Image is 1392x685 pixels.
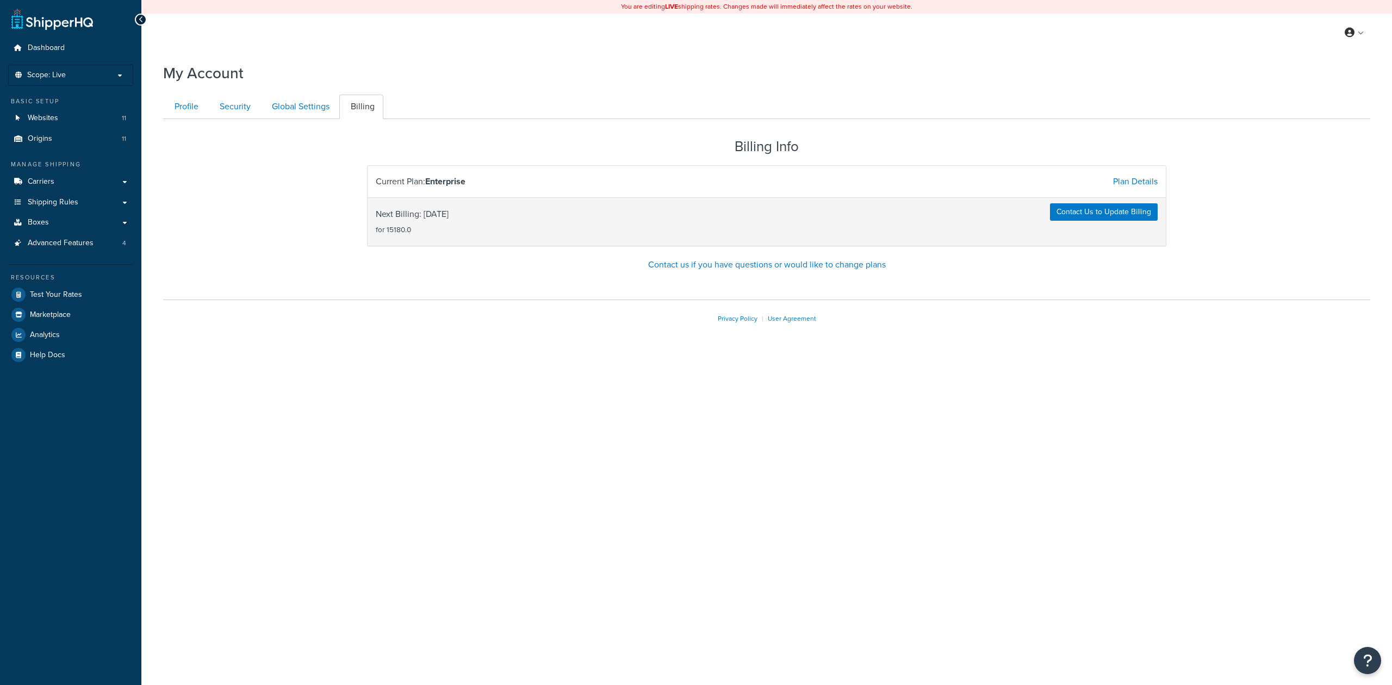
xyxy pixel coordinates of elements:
[122,239,126,248] span: 4
[368,174,767,189] div: Current Plan:
[163,95,207,119] a: Profile
[8,213,133,233] a: Boxes
[28,114,58,123] span: Websites
[8,160,133,169] div: Manage Shipping
[30,351,65,360] span: Help Docs
[1354,647,1381,674] button: Open Resource Center
[27,71,66,80] span: Scope: Live
[1050,203,1158,221] a: Contact Us to Update Billing
[665,2,678,11] b: LIVE
[8,233,133,253] li: Advanced Features
[208,95,259,119] a: Security
[30,310,71,320] span: Marketplace
[8,129,133,149] a: Origins 11
[648,258,886,271] a: Contact us if you have questions or would like to change plans
[8,345,133,365] a: Help Docs
[28,239,94,248] span: Advanced Features
[122,134,126,144] span: 11
[30,331,60,340] span: Analytics
[28,198,78,207] span: Shipping Rules
[30,290,82,300] span: Test Your Rates
[8,233,133,253] a: Advanced Features 4
[8,325,133,345] a: Analytics
[339,95,383,119] a: Billing
[762,314,763,323] span: |
[8,273,133,282] div: Resources
[28,134,52,144] span: Origins
[425,175,465,188] strong: Enterprise
[376,207,449,237] span: Next Billing: [DATE]
[8,38,133,58] a: Dashboard
[367,139,1166,154] h2: Billing Info
[376,224,411,235] small: for 15180.0
[260,95,338,119] a: Global Settings
[8,305,133,325] a: Marketplace
[8,192,133,213] a: Shipping Rules
[8,108,133,128] a: Websites 11
[28,218,49,227] span: Boxes
[1113,175,1158,188] a: Plan Details
[8,97,133,106] div: Basic Setup
[122,114,126,123] span: 11
[28,177,54,186] span: Carriers
[8,108,133,128] li: Websites
[163,63,244,84] h1: My Account
[8,172,133,192] a: Carriers
[8,129,133,149] li: Origins
[718,314,757,323] a: Privacy Policy
[28,43,65,53] span: Dashboard
[768,314,816,323] a: User Agreement
[8,285,133,304] a: Test Your Rates
[11,8,93,30] a: ShipperHQ Home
